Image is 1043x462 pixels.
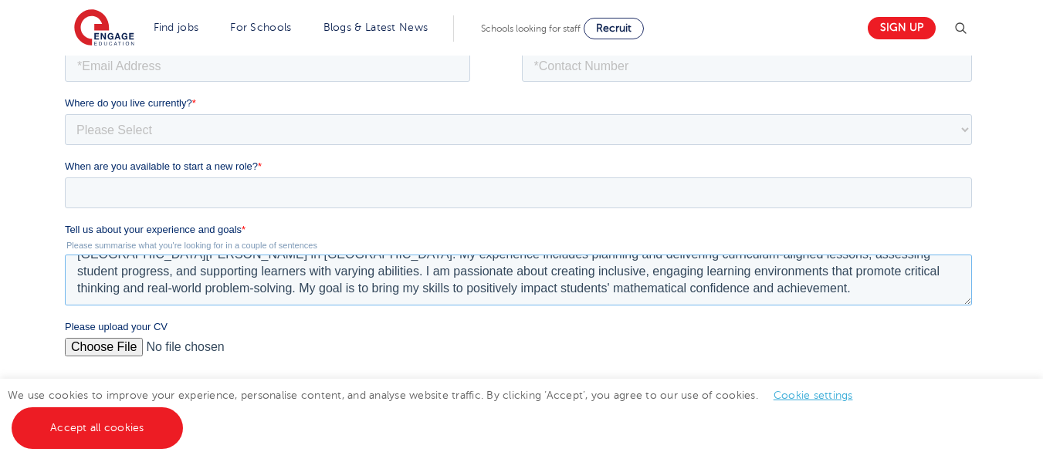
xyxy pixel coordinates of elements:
span: We use cookies to improve your experience, personalise content, and analyse website traffic. By c... [8,389,869,433]
span: Recruit [596,22,632,34]
span: Schools looking for staff [481,23,581,34]
a: For Schools [230,22,291,33]
input: Subscribe to updates from Engage [4,403,14,413]
a: Sign up [868,17,936,39]
a: Find jobs [154,22,199,33]
a: Recruit [584,18,644,39]
a: Accept all cookies [12,407,183,449]
a: Blogs & Latest News [323,22,428,33]
a: Cookie settings [774,389,853,401]
img: Engage Education [74,9,134,48]
span: Subscribe to updates from Engage [18,404,172,416]
input: *Last name [457,3,908,34]
input: *Contact Number [457,51,908,82]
